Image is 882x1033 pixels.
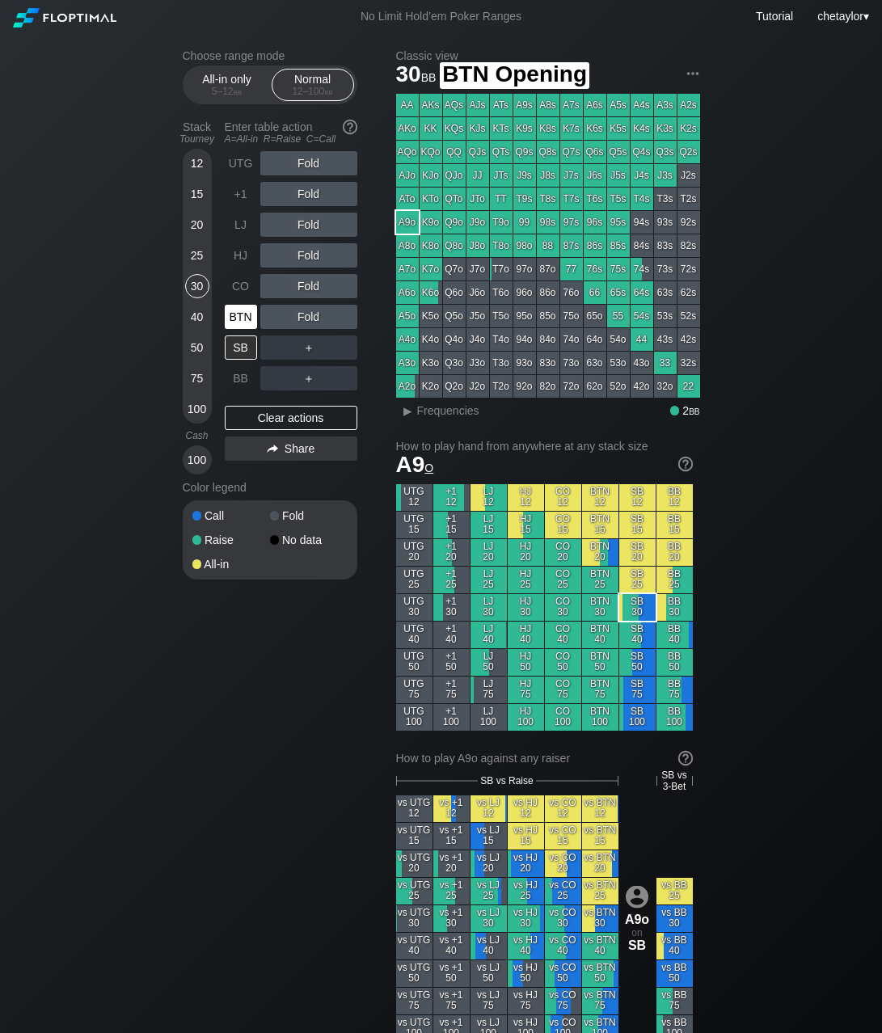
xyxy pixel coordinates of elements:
[584,305,606,327] div: 65o
[626,885,648,908] img: icon-avatar.b40e07d9.svg
[225,151,257,175] div: UTG
[466,258,489,280] div: J7o
[756,10,793,23] a: Tutorial
[192,510,270,521] div: Call
[185,213,209,237] div: 20
[560,305,583,327] div: 75o
[225,133,357,145] div: A=All-in R=Raise C=Call
[656,539,693,566] div: BB 20
[490,258,513,280] div: T7o
[513,305,536,327] div: 95o
[192,534,270,546] div: Raise
[185,243,209,268] div: 25
[677,94,700,116] div: A2s
[421,67,437,85] span: bb
[396,539,433,566] div: UTG 20
[396,94,419,116] div: AA
[490,164,513,187] div: JTs
[537,281,559,304] div: 86o
[267,445,278,453] img: share.864f2f62.svg
[560,258,583,280] div: 77
[183,474,357,500] div: Color legend
[584,258,606,280] div: 76s
[466,375,489,398] div: J2o
[513,117,536,140] div: K9s
[560,188,583,210] div: T7s
[398,401,419,420] div: ▸
[654,305,677,327] div: 53s
[466,328,489,351] div: J4o
[584,141,606,163] div: Q6s
[677,352,700,374] div: 32s
[677,281,700,304] div: 62s
[260,243,357,268] div: Fold
[225,406,357,430] div: Clear actions
[490,211,513,234] div: T9o
[584,281,606,304] div: 66
[443,141,466,163] div: QQ
[582,567,618,593] div: BTN 25
[192,559,270,570] div: All-in
[537,117,559,140] div: K8s
[607,211,630,234] div: 95s
[433,622,470,648] div: +1 40
[471,622,507,648] div: LJ 40
[420,117,442,140] div: KK
[654,211,677,234] div: 93s
[471,512,507,538] div: LJ 15
[225,436,357,461] div: Share
[537,258,559,280] div: 87o
[631,94,653,116] div: A4s
[619,484,656,511] div: SB 12
[225,366,257,390] div: BB
[582,512,618,538] div: BTN 15
[545,567,581,593] div: CO 25
[225,274,257,298] div: CO
[260,335,357,360] div: ＋
[513,352,536,374] div: 93o
[607,94,630,116] div: A5s
[490,141,513,163] div: QTs
[677,375,700,398] div: 22
[185,274,209,298] div: 30
[670,404,700,417] div: 2
[619,567,656,593] div: SB 25
[396,440,693,453] h2: How to play hand from anywhere at any stack size
[185,448,209,472] div: 100
[424,457,433,475] span: o
[513,94,536,116] div: A9s
[631,164,653,187] div: J4s
[677,305,700,327] div: 52s
[677,211,700,234] div: 92s
[607,305,630,327] div: 55
[584,94,606,116] div: A6s
[631,117,653,140] div: K4s
[582,484,618,511] div: BTN 12
[537,211,559,234] div: 98s
[443,375,466,398] div: Q2o
[656,622,693,648] div: BB 40
[490,117,513,140] div: KTs
[466,164,489,187] div: JJ
[490,281,513,304] div: T6o
[513,328,536,351] div: 94o
[396,452,434,477] span: A9
[394,62,439,89] span: 30
[396,375,419,398] div: A2o
[545,594,581,621] div: CO 30
[656,594,693,621] div: BB 30
[631,258,653,280] div: 74s
[631,188,653,210] div: T4s
[654,375,677,398] div: 32o
[537,375,559,398] div: 82o
[537,188,559,210] div: T8s
[677,258,700,280] div: 72s
[396,188,419,210] div: ATo
[420,305,442,327] div: K5o
[619,677,656,703] div: SB 75
[607,164,630,187] div: J5s
[508,594,544,621] div: HJ 30
[537,164,559,187] div: J8s
[490,328,513,351] div: T4o
[654,117,677,140] div: K3s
